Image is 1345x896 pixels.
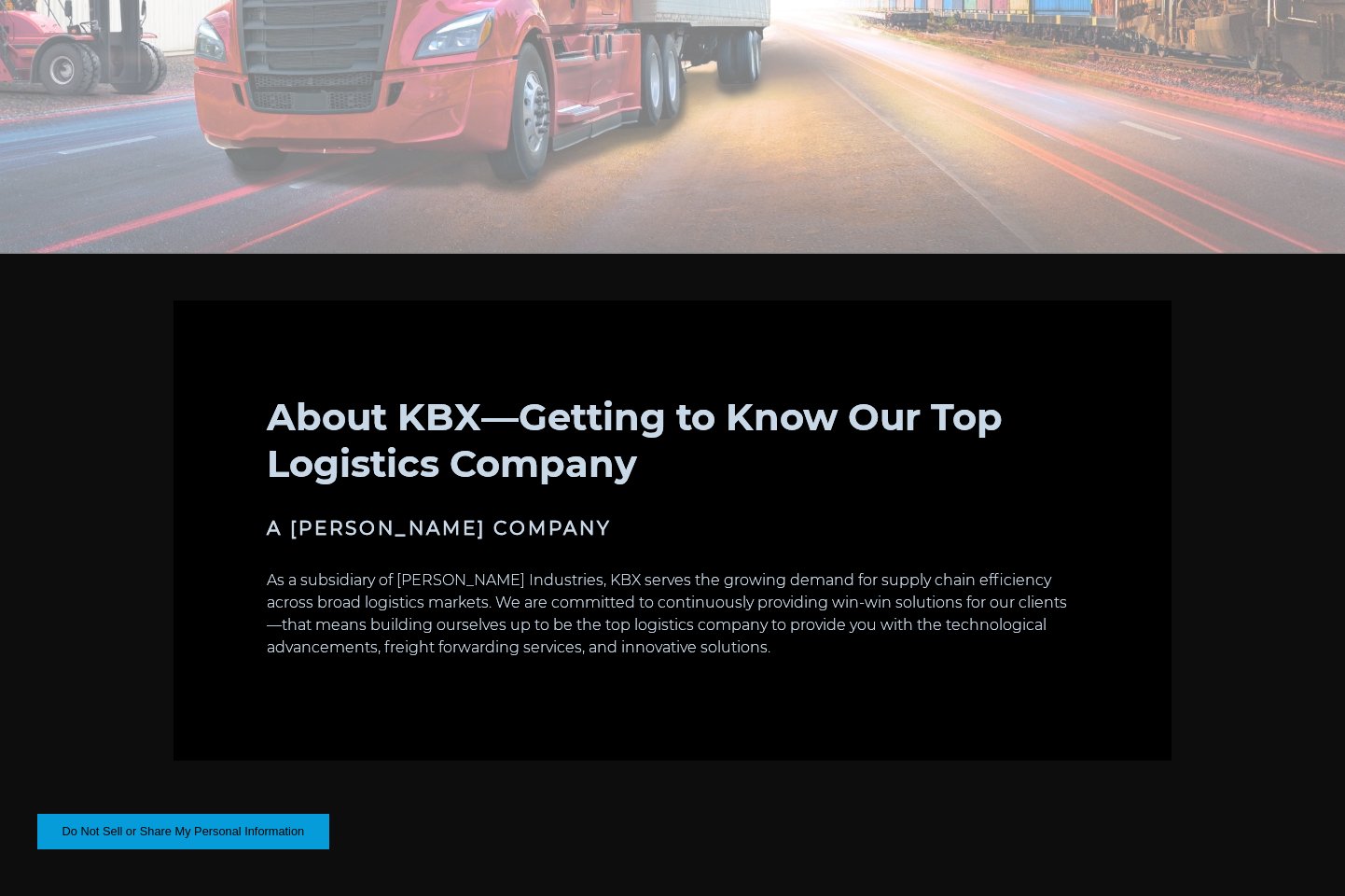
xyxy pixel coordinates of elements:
[267,394,1078,487] h2: About KBX—Getting to Know Our Top Logistics Company
[1252,806,1345,896] iframe: Chat Widget
[37,814,329,849] button: Do Not Sell or Share My Personal Information
[267,515,1078,541] h3: A [PERSON_NAME] Company
[267,569,1078,659] p: As a subsidiary of [PERSON_NAME] Industries, KBX serves the growing demand for supply chain effic...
